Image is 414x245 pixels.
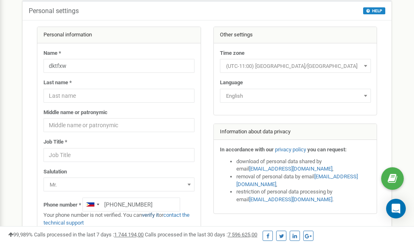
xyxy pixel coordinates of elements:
[43,89,194,103] input: Last name
[145,232,257,238] span: Calls processed in the last 30 days :
[220,49,245,57] label: Time zone
[386,199,406,218] div: Open Intercom Messenger
[34,232,144,238] span: Calls processed in the last 7 days :
[43,138,67,146] label: Job Title *
[214,27,377,43] div: Other settings
[249,196,332,202] a: [EMAIL_ADDRESS][DOMAIN_NAME]
[236,173,371,188] li: removal of personal data by email ,
[236,158,371,173] li: download of personal data shared by email ,
[220,59,371,73] span: (UTC-11:00) Pacific/Midway
[220,146,274,153] strong: In accordance with our
[37,27,201,43] div: Personal information
[43,201,81,209] label: Phone number *
[43,49,61,57] label: Name *
[249,166,332,172] a: [EMAIL_ADDRESS][DOMAIN_NAME]
[29,7,79,15] h5: Personal settings
[228,232,257,238] u: 7 596 625,00
[220,89,371,103] span: English
[43,79,72,87] label: Last name *
[43,59,194,73] input: Name
[236,173,358,187] a: [EMAIL_ADDRESS][DOMAIN_NAME]
[223,61,368,72] span: (UTC-11:00) Pacific/Midway
[82,198,180,211] input: +1-800-555-55-55
[43,148,194,162] input: Job Title
[363,7,385,14] button: HELP
[83,198,102,211] div: Telephone country code
[236,188,371,203] li: restriction of personal data processing by email .
[43,178,194,191] span: Mr.
[223,90,368,102] span: English
[43,109,108,117] label: Middle name or patronymic
[214,124,377,140] div: Information about data privacy
[43,118,194,132] input: Middle name or patronymic
[43,212,190,226] a: contact the technical support
[220,79,243,87] label: Language
[307,146,347,153] strong: you can request:
[275,146,306,153] a: privacy policy
[46,179,192,191] span: Mr.
[43,211,194,227] p: Your phone number is not verified. You can or
[43,168,67,176] label: Salutation
[142,212,159,218] a: verify it
[8,232,33,238] span: 99,989%
[114,232,144,238] u: 1 744 194,00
